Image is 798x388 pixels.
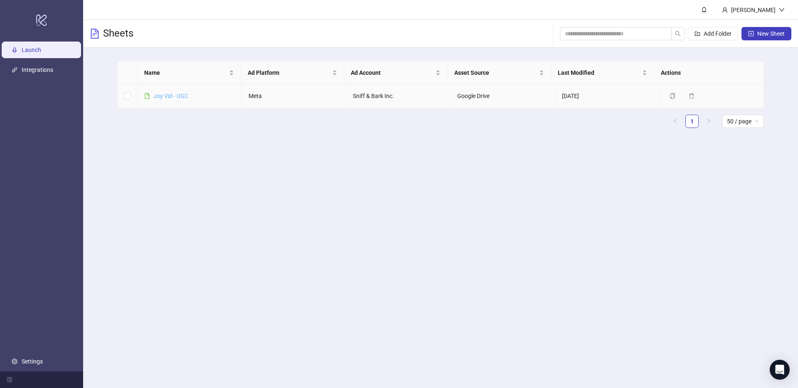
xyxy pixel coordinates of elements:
[7,377,12,383] span: menu-fold
[686,115,698,128] a: 1
[670,93,675,99] span: copy
[722,115,764,128] div: Page Size
[702,115,715,128] li: Next Page
[448,61,551,84] th: Asset Source
[688,27,738,40] button: Add Folder
[90,29,100,39] span: file-text
[144,93,150,99] span: file
[748,31,754,37] span: plus-square
[555,84,660,108] td: [DATE]
[757,30,785,37] span: New Sheet
[346,84,451,108] td: Sniff & Bark Inc.
[770,360,790,380] div: Open Intercom Messenger
[248,68,331,77] span: Ad Platform
[685,115,699,128] li: 1
[728,5,779,15] div: [PERSON_NAME]
[689,93,695,99] span: delete
[153,93,188,99] a: Joy Vid - UGC
[451,84,555,108] td: Google Drive
[242,84,346,108] td: Meta
[669,115,682,128] button: left
[704,30,731,37] span: Add Folder
[551,61,655,84] th: Last Modified
[695,31,700,37] span: folder-add
[701,7,707,12] span: bell
[779,7,785,13] span: down
[669,115,682,128] li: Previous Page
[138,61,241,84] th: Name
[727,115,759,128] span: 50 / page
[654,61,758,84] th: Actions
[673,118,678,123] span: left
[351,68,434,77] span: Ad Account
[22,66,53,73] a: Integrations
[706,118,711,123] span: right
[741,27,791,40] button: New Sheet
[722,7,728,13] span: user
[22,358,43,365] a: Settings
[675,31,681,37] span: search
[144,68,227,77] span: Name
[344,61,448,84] th: Ad Account
[702,115,715,128] button: right
[103,27,133,40] h3: Sheets
[558,68,641,77] span: Last Modified
[454,68,537,77] span: Asset Source
[241,61,345,84] th: Ad Platform
[22,47,41,53] a: Launch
